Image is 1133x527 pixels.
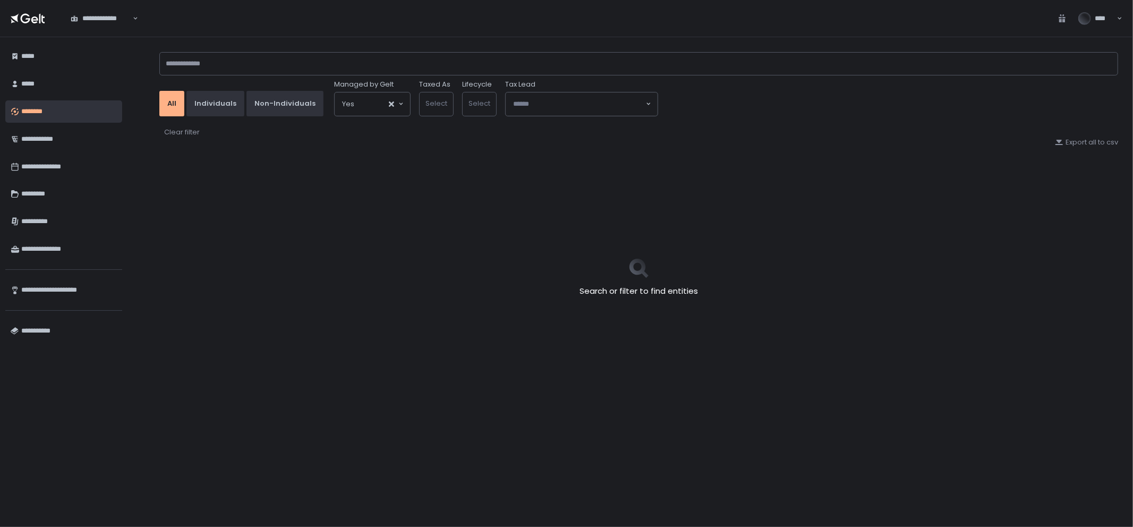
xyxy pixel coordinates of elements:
label: Lifecycle [462,80,492,89]
button: Clear filter [164,127,200,138]
div: Clear filter [164,127,200,137]
input: Search for option [131,13,132,24]
div: Search for option [506,92,658,116]
span: Tax Lead [505,80,535,89]
button: Clear Selected [389,101,394,107]
h2: Search or filter to find entities [580,285,698,297]
div: Search for option [64,7,138,29]
label: Taxed As [419,80,450,89]
span: Select [468,98,490,108]
span: Yes [342,99,354,109]
button: All [159,91,184,116]
span: Select [425,98,447,108]
input: Search for option [513,99,645,109]
span: Managed by Gelt [334,80,394,89]
button: Export all to csv [1055,138,1118,147]
div: All [167,99,176,108]
div: Search for option [335,92,410,116]
div: Non-Individuals [254,99,316,108]
button: Non-Individuals [246,91,323,116]
button: Individuals [186,91,244,116]
input: Search for option [354,99,388,109]
div: Individuals [194,99,236,108]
